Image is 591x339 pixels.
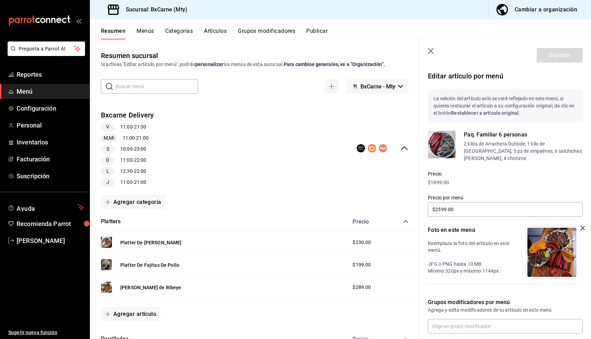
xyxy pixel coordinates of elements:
img: Preview [101,237,112,248]
p: Agrega y edita modificadores de tu artículo en este menú [428,307,583,313]
strong: personalizar [195,62,224,67]
div: 11:00 - 21:00 [101,134,154,142]
div: Resumen sucursal [101,50,158,61]
button: Platter De Fajitas De Pollo [120,262,179,269]
button: collapse-category-row [403,219,409,224]
span: Configuración [17,104,84,113]
div: Cambiar a organización [515,5,577,15]
input: Buscar menú [115,79,198,93]
button: Pregunta a Parrot AI [8,41,85,56]
button: open_drawer_menu [76,18,82,23]
p: Grupos modificadores por menú [428,298,583,307]
div: 12:30 - 22:00 [101,167,154,176]
label: Precio por menú [428,195,583,200]
div: 10:00 - 23:00 [101,145,154,153]
p: Precio [428,170,583,178]
p: 2 kilos de Arrachera Outside, 1 kilo de [GEOGRAPHIC_DATA], 5 pz de empalmes, 6 salchichas [PERSON... [464,140,583,162]
p: La edición del artículo solo se verá reflejado en este menú, si quieres restaurar el artículo a s... [428,90,583,122]
input: Elige un grupo modificador [428,319,583,333]
span: [PERSON_NAME] [17,236,84,245]
span: Pregunta a Parrot AI [19,45,74,53]
p: Reemplaza la foto del artículo en este menú. JPG o PNG hasta 10 MB. Mínimo 320px y máximo 1144px. [428,240,513,274]
span: J [104,179,112,186]
button: Agregar categoría [101,195,166,209]
span: Reportes [17,70,84,79]
span: Menú [17,87,84,96]
span: Suscripción [17,171,84,181]
span: Sugerir nueva función [8,329,84,336]
button: Menús [137,28,154,39]
button: Categorías [165,28,193,39]
button: Agregar artículo [101,307,160,321]
button: Artículos [204,28,227,39]
button: BxCarne - Mty [347,79,409,94]
span: L [104,168,112,175]
span: $230.00 [353,239,371,246]
h3: Sucursal: BxCarne (Mty) [120,6,187,14]
span: Recomienda Parrot [17,219,84,228]
span: Facturación [17,154,84,164]
input: $0.00 [428,202,583,217]
span: D [103,157,112,164]
img: Preview [101,282,112,293]
span: S [104,145,112,153]
p: Paq. Familiar 6 personas [464,131,583,139]
span: Ayuda [17,203,75,211]
p: Foto en este menú [428,226,513,234]
span: $199.00 [353,261,371,269]
div: 11:00 - 22:00 [101,156,154,164]
img: Preview [101,259,112,270]
img: Preview [527,228,576,277]
span: Inventarios [17,138,84,147]
button: Resumen [101,28,125,39]
button: Bxcarne Delivery [101,110,154,120]
button: Platters [101,218,121,226]
span: M,Mi [101,134,117,142]
p: $1899.00 [428,179,583,186]
button: Platter De [PERSON_NAME] [120,239,182,246]
img: Product [428,131,456,158]
div: Si activas ‘Editar artículo por menú’, podrás los menús de esta sucursal. [101,61,409,68]
strong: Para cambios generales, ve a “Organización”. [284,62,385,67]
div: 11:00 - 21:00 [101,178,154,187]
p: Editar artículo por menú [428,71,583,81]
button: Grupos modificadores [238,28,295,39]
div: 11:00 - 21:30 [101,123,154,131]
div: Precio [346,218,390,225]
div: navigation tabs [101,28,591,39]
button: [PERSON_NAME] de Ribeye [120,284,181,291]
span: Personal [17,121,84,130]
span: BxCarne - Mty [360,83,395,90]
strong: Restablecer a artículo original [451,110,519,116]
div: collapse-menu-row [90,105,420,192]
span: $289.00 [353,284,371,291]
span: V [103,123,112,131]
button: Publicar [306,28,328,39]
a: Pregunta a Parrot AI [5,50,85,57]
